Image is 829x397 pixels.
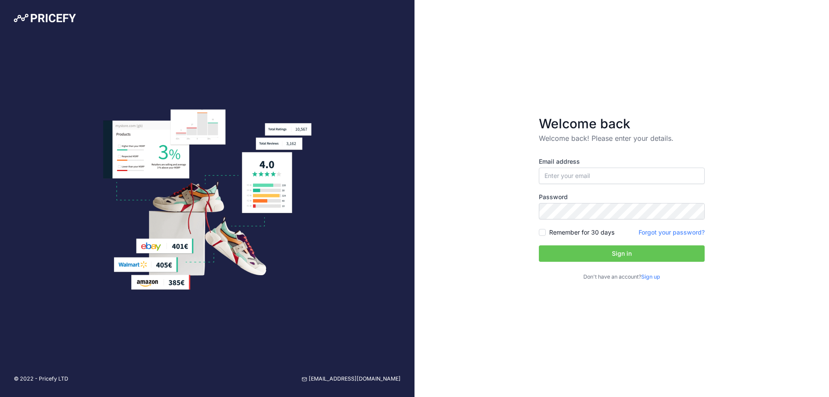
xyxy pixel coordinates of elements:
[539,168,705,184] input: Enter your email
[549,228,614,237] label: Remember for 30 days
[641,273,660,280] a: Sign up
[14,14,76,22] img: Pricefy
[14,375,68,383] p: © 2022 - Pricefy LTD
[539,116,705,131] h3: Welcome back
[539,273,705,281] p: Don't have an account?
[539,133,705,143] p: Welcome back! Please enter your details.
[539,157,705,166] label: Email address
[639,229,705,236] a: Forgot your password?
[302,375,401,383] a: [EMAIL_ADDRESS][DOMAIN_NAME]
[539,245,705,262] button: Sign in
[539,193,705,201] label: Password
